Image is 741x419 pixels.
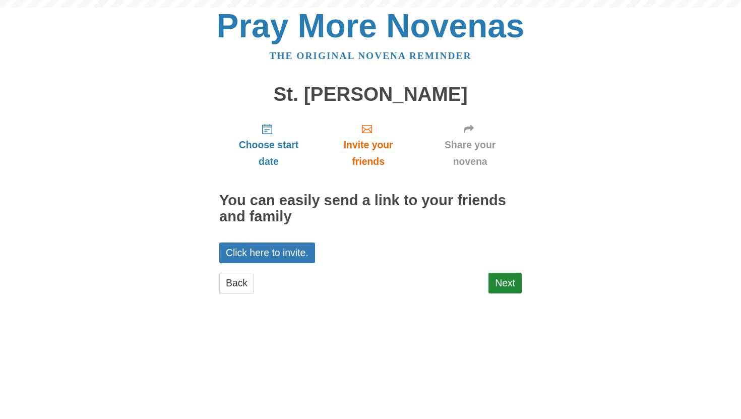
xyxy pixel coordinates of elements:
[219,84,522,105] h1: St. [PERSON_NAME]
[217,7,525,44] a: Pray More Novenas
[328,137,408,170] span: Invite your friends
[428,137,512,170] span: Share your novena
[219,115,318,175] a: Choose start date
[270,50,472,61] a: The original novena reminder
[318,115,418,175] a: Invite your friends
[219,273,254,293] a: Back
[488,273,522,293] a: Next
[219,243,315,263] a: Click here to invite.
[219,193,522,225] h2: You can easily send a link to your friends and family
[418,115,522,175] a: Share your novena
[229,137,308,170] span: Choose start date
